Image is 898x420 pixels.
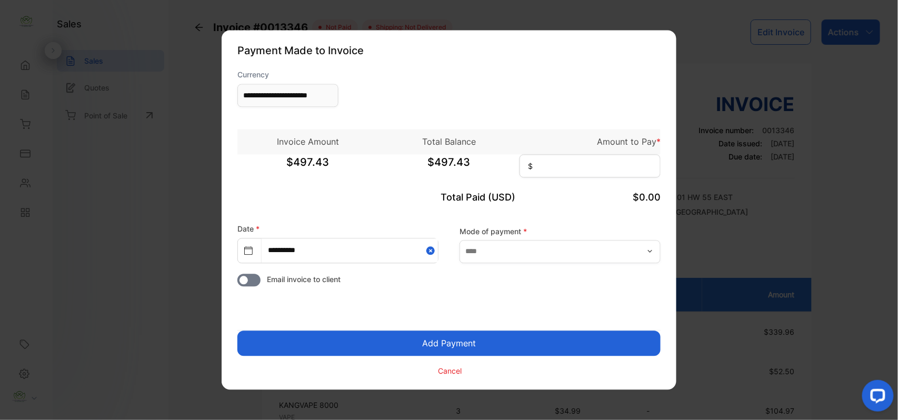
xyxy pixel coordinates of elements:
p: Payment Made to Invoice [237,43,661,59]
label: Date [237,225,260,234]
p: Total Balance [378,136,520,148]
span: Email invoice to client [267,274,341,285]
p: Amount to Pay [520,136,661,148]
p: Cancel [438,365,462,376]
label: Mode of payment [460,226,661,237]
button: Close [426,239,438,263]
span: $ [528,161,533,172]
span: $497.43 [378,155,520,181]
iframe: LiveChat chat widget [854,376,898,420]
span: $497.43 [237,155,378,181]
span: $0.00 [633,192,661,203]
p: Total Paid (USD) [378,191,520,205]
label: Currency [237,69,338,81]
button: Add Payment [237,331,661,356]
p: Invoice Amount [237,136,378,148]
